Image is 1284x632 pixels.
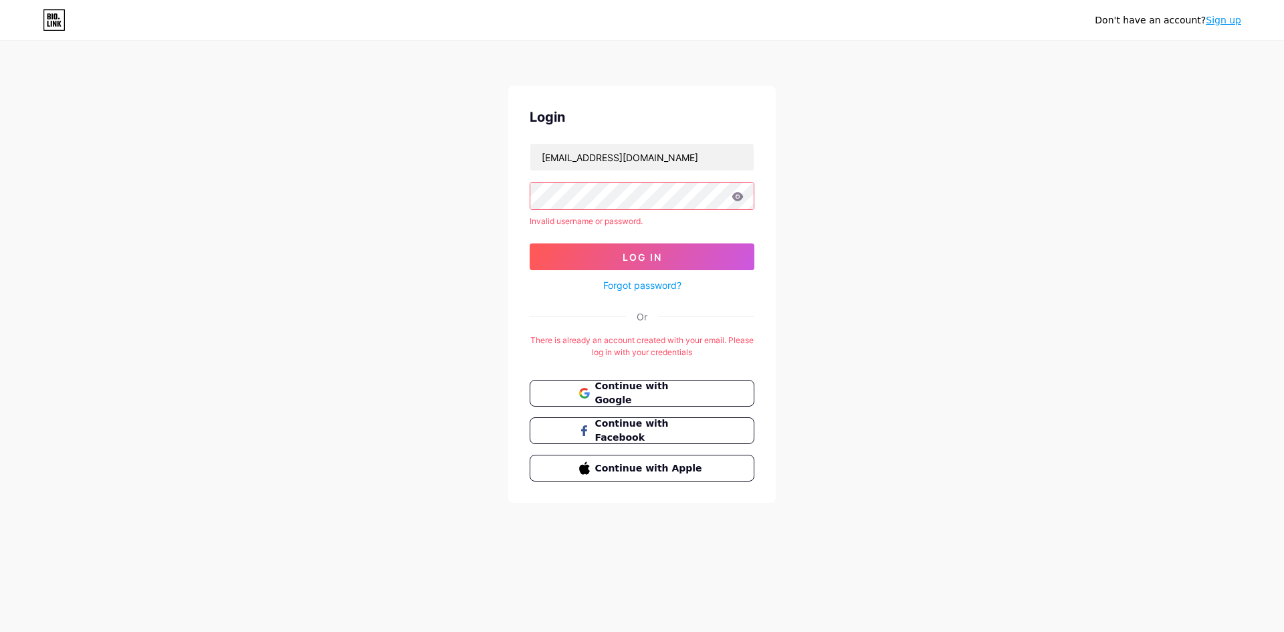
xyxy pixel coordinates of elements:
span: Log In [623,251,662,263]
div: There is already an account created with your email. Please log in with your credentials [530,334,754,358]
span: Continue with Google [595,379,706,407]
div: Don't have an account? [1095,13,1241,27]
span: Continue with Facebook [595,417,706,445]
div: Or [637,310,647,324]
button: Continue with Apple [530,455,754,482]
div: Login [530,107,754,127]
div: Invalid username or password. [530,215,754,227]
button: Continue with Facebook [530,417,754,444]
span: Continue with Apple [595,461,706,476]
button: Log In [530,243,754,270]
a: Sign up [1206,15,1241,25]
button: Continue with Google [530,380,754,407]
a: Forgot password? [603,278,681,292]
input: Username [530,144,754,171]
